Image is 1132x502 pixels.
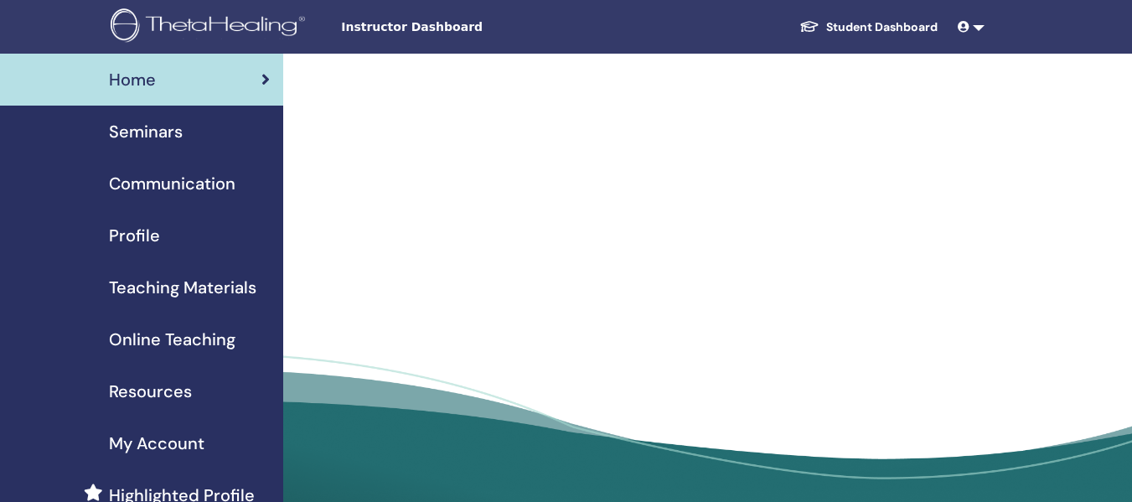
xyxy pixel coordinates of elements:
[109,379,192,404] span: Resources
[109,275,256,300] span: Teaching Materials
[341,18,592,36] span: Instructor Dashboard
[109,223,160,248] span: Profile
[799,19,819,34] img: graduation-cap-white.svg
[111,8,311,46] img: logo.png
[109,67,156,92] span: Home
[109,431,204,456] span: My Account
[109,327,235,352] span: Online Teaching
[109,119,183,144] span: Seminars
[786,12,951,43] a: Student Dashboard
[109,171,235,196] span: Communication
